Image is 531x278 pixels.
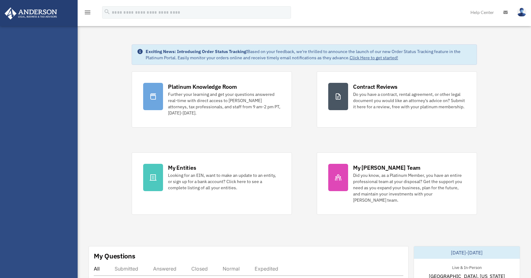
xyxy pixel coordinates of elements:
[353,164,420,172] div: My [PERSON_NAME] Team
[132,71,292,128] a: Platinum Knowledge Room Further your learning and get your questions answered real-time with dire...
[84,11,91,16] a: menu
[350,55,398,61] a: Click Here to get started!
[168,83,237,91] div: Platinum Knowledge Room
[3,7,59,20] img: Anderson Advisors Platinum Portal
[153,266,176,272] div: Answered
[353,91,465,110] div: Do you have a contract, rental agreement, or other legal document you would like an attorney's ad...
[255,266,278,272] div: Expedited
[317,71,477,128] a: Contract Reviews Do you have a contract, rental agreement, or other legal document you would like...
[414,246,520,259] div: [DATE]-[DATE]
[132,152,292,215] a: My Entities Looking for an EIN, want to make an update to an entity, or sign up for a bank accoun...
[146,49,247,54] strong: Exciting News: Introducing Order Status Tracking!
[191,266,208,272] div: Closed
[168,164,196,172] div: My Entities
[223,266,240,272] div: Normal
[168,172,280,191] div: Looking for an EIN, want to make an update to an entity, or sign up for a bank account? Click her...
[146,48,472,61] div: Based on your feedback, we're thrilled to announce the launch of our new Order Status Tracking fe...
[353,83,397,91] div: Contract Reviews
[353,172,465,203] div: Did you know, as a Platinum Member, you have an entire professional team at your disposal? Get th...
[447,264,487,270] div: Live & In-Person
[168,91,280,116] div: Further your learning and get your questions answered real-time with direct access to [PERSON_NAM...
[104,8,111,15] i: search
[84,9,91,16] i: menu
[94,266,100,272] div: All
[115,266,138,272] div: Submitted
[94,251,135,261] div: My Questions
[317,152,477,215] a: My [PERSON_NAME] Team Did you know, as a Platinum Member, you have an entire professional team at...
[517,8,526,17] img: User Pic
